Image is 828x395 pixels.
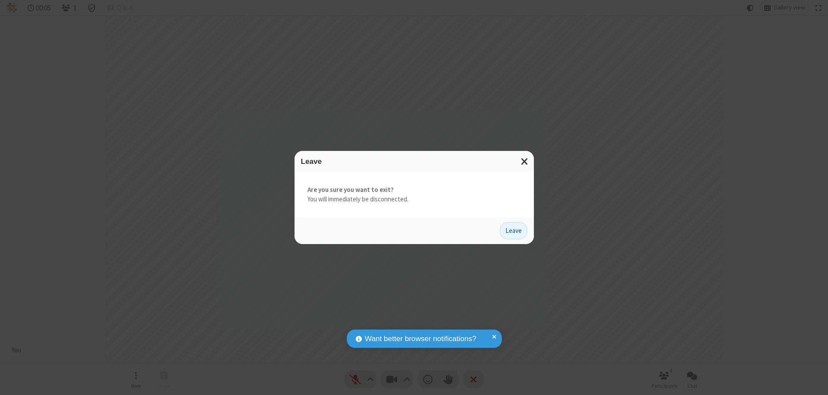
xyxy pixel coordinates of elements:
div: You will immediately be disconnected. [295,172,534,217]
h3: Leave [301,157,527,166]
strong: Are you sure you want to exit? [307,185,521,195]
button: Close modal [516,151,534,172]
span: Want better browser notifications? [365,333,476,345]
button: Leave [500,222,527,239]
